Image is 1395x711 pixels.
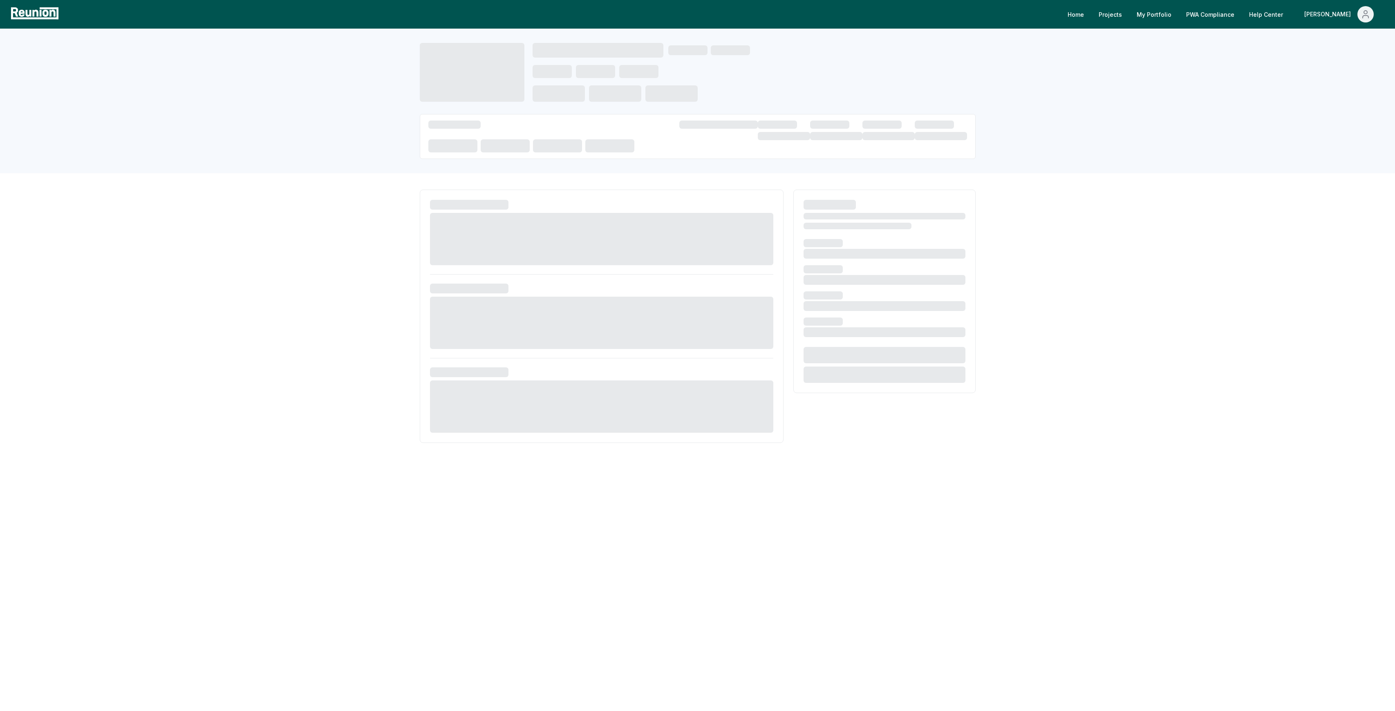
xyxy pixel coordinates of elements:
a: Projects [1092,6,1129,22]
div: [PERSON_NAME] [1304,6,1354,22]
nav: Main [1061,6,1387,22]
a: Help Center [1243,6,1290,22]
a: PWA Compliance [1180,6,1241,22]
a: Home [1061,6,1090,22]
a: My Portfolio [1130,6,1178,22]
button: [PERSON_NAME] [1298,6,1380,22]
